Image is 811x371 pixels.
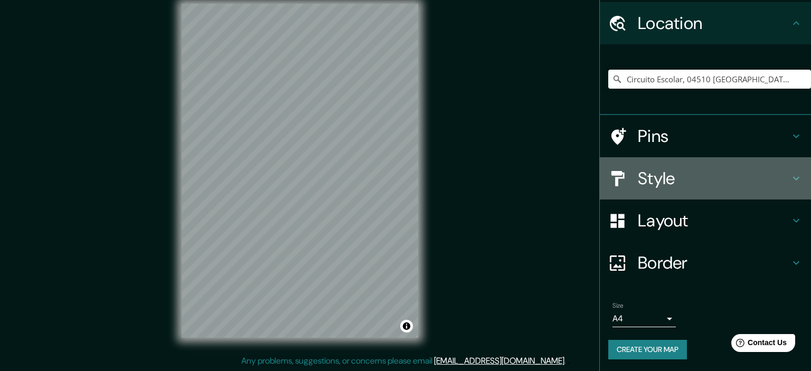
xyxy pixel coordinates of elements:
h4: Pins [638,126,790,147]
button: Toggle attribution [400,320,413,332]
div: . [568,355,570,367]
p: Any problems, suggestions, or concerns please email . [241,355,566,367]
h4: Layout [638,210,790,231]
div: A4 [612,310,676,327]
h4: Location [638,13,790,34]
h4: Style [638,168,790,189]
iframe: Help widget launcher [717,330,799,359]
div: Style [600,157,811,199]
div: Layout [600,199,811,242]
div: . [566,355,568,367]
input: Pick your city or area [608,70,811,89]
div: Pins [600,115,811,157]
div: Border [600,242,811,284]
label: Size [612,301,624,310]
div: Location [600,2,811,44]
a: [EMAIL_ADDRESS][DOMAIN_NAME] [434,355,564,366]
canvas: Map [182,4,418,338]
h4: Border [638,252,790,273]
button: Create your map [608,340,687,359]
